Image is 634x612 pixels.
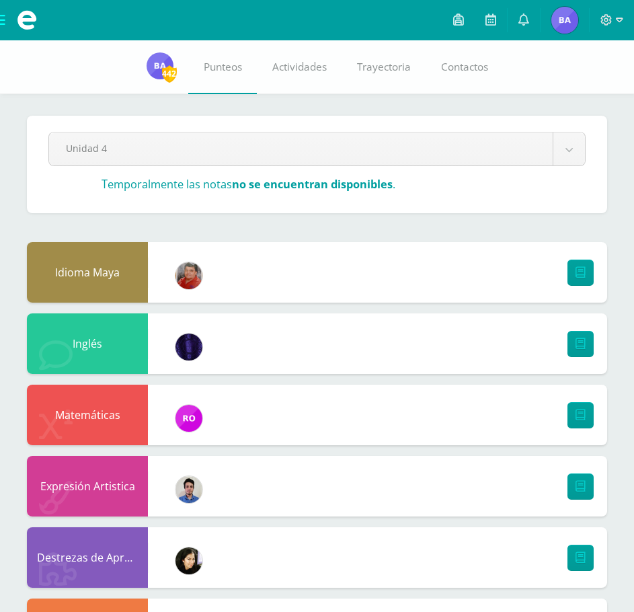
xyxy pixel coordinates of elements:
[66,132,536,164] span: Unidad 4
[175,405,202,432] img: 8bfe0409b3b58afa8f9b20f01c18de4e.png
[426,40,503,94] a: Contactos
[27,527,148,588] div: Destrezas de Aprendizaje
[357,60,411,74] span: Trayectoria
[27,313,148,374] div: Inglés
[551,7,578,34] img: f1527c9912b4c9646cb76e5c7f171c0e.png
[441,60,488,74] span: Contactos
[49,132,585,165] a: Unidad 4
[188,40,257,94] a: Punteos
[342,40,426,94] a: Trayectoria
[175,476,202,503] img: 293bfe3af6686560c4f2a33e1594db2d.png
[204,60,242,74] span: Punteos
[175,547,202,574] img: 816955a6d5bcaf77421aadecd6e2399d.png
[175,262,202,289] img: 05ddfdc08264272979358467217619c8.png
[27,456,148,517] div: Expresión Artistica
[257,40,342,94] a: Actividades
[175,334,202,360] img: 31877134f281bf6192abd3481bfb2fdd.png
[147,52,173,79] img: f1527c9912b4c9646cb76e5c7f171c0e.png
[27,385,148,445] div: Matemáticas
[102,177,395,192] h3: Temporalmente las notas .
[162,65,177,82] span: 442
[27,242,148,303] div: Idioma Maya
[232,177,393,192] strong: no se encuentran disponibles
[272,60,327,74] span: Actividades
